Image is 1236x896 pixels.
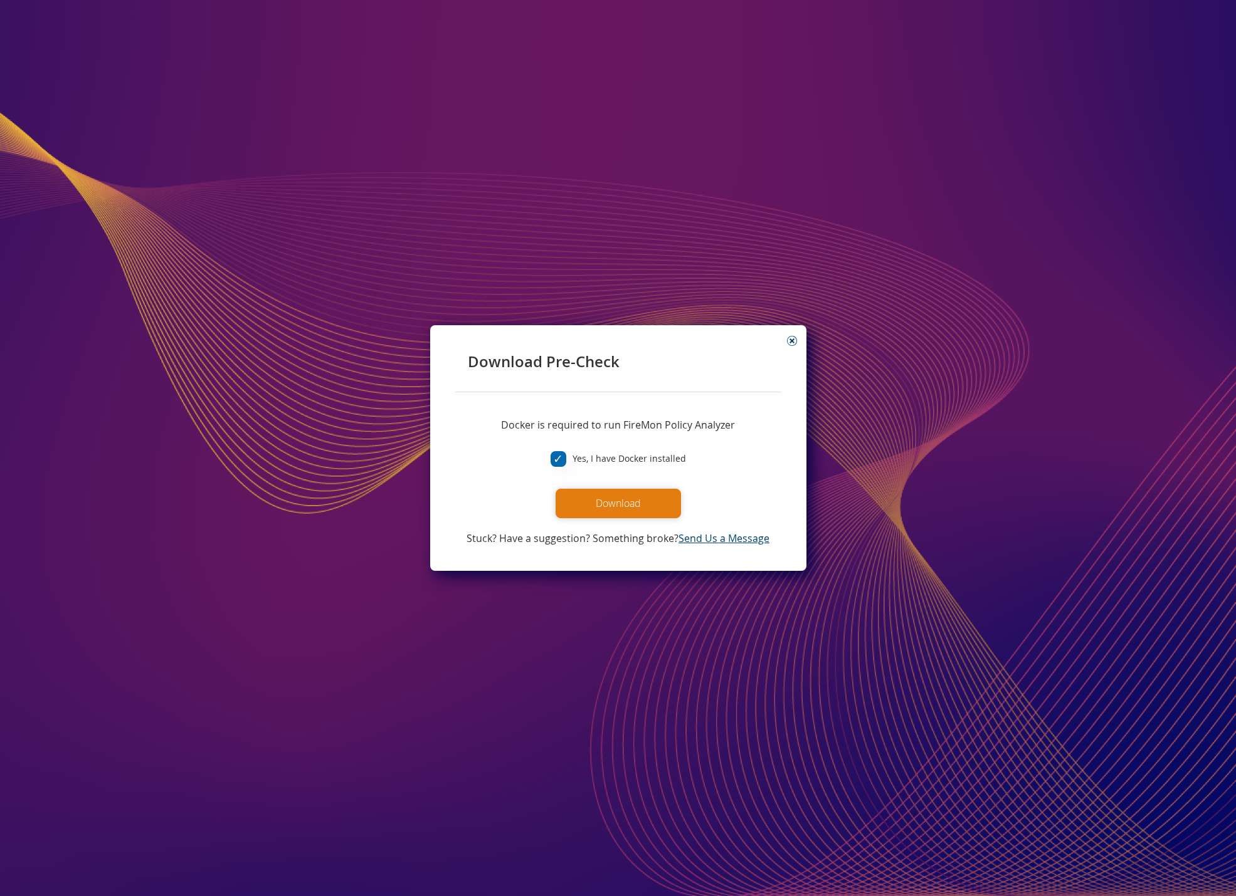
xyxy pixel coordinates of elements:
[467,531,769,546] p: Stuck? Have a suggestion? Something broke?
[566,452,686,466] label: Yes, I have Docker installed
[468,353,769,370] h1: Download Pre-Check
[679,531,769,545] a: Send Us a Message
[501,417,735,432] p: Docker is required to run FireMon Policy Analyzer
[556,489,681,518] button: Download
